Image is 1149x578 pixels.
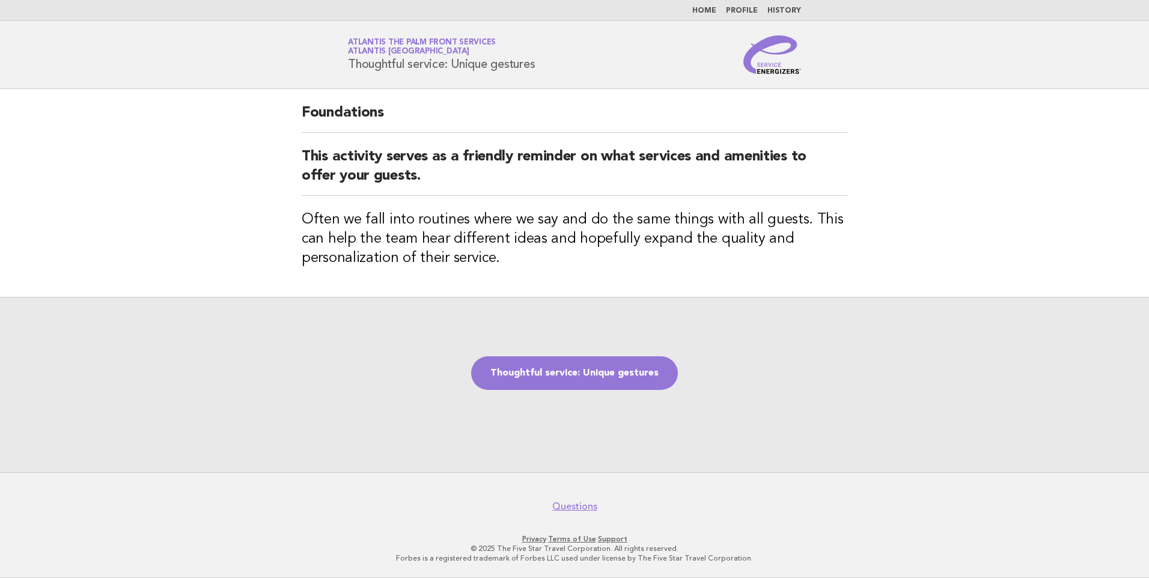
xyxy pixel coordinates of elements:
h2: This activity serves as a friendly reminder on what services and amenities to offer your guests. [302,147,847,196]
a: History [767,7,801,14]
p: © 2025 The Five Star Travel Corporation. All rights reserved. [207,544,942,553]
a: Privacy [522,535,546,543]
p: · · [207,534,942,544]
a: Terms of Use [548,535,596,543]
a: Profile [726,7,758,14]
a: Atlantis The Palm Front ServicesAtlantis [GEOGRAPHIC_DATA] [348,38,496,55]
h2: Foundations [302,103,847,133]
a: Support [598,535,627,543]
a: Thoughtful service: Unique gestures [471,356,678,390]
h3: Often we fall into routines where we say and do the same things with all guests. This can help th... [302,210,847,268]
p: Forbes is a registered trademark of Forbes LLC used under license by The Five Star Travel Corpora... [207,553,942,563]
h1: Thoughtful service: Unique gestures [348,39,535,70]
a: Questions [552,500,597,513]
img: Service Energizers [743,35,801,74]
a: Home [692,7,716,14]
span: Atlantis [GEOGRAPHIC_DATA] [348,48,469,56]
